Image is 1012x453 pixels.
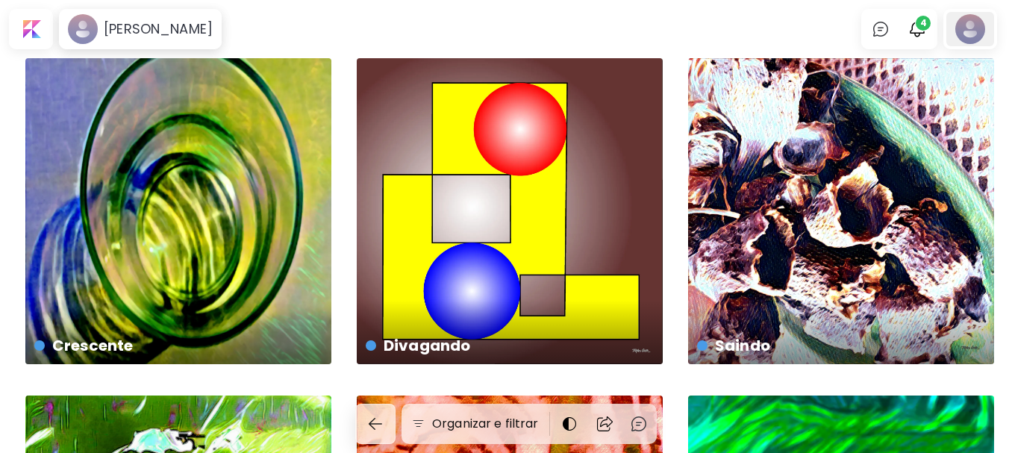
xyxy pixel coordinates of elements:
[697,334,982,357] h4: Saindo
[355,404,396,444] button: back
[34,334,319,357] h4: Crescente
[630,415,648,433] img: chatIcon
[25,58,331,364] a: Crescentehttps://cdn.kaleido.art/CDN/Artwork/175705/Primary/medium.webp?updated=778736
[432,415,538,433] h6: Organizar e filtrar
[916,16,931,31] span: 4
[366,334,651,357] h4: Divagando
[905,16,930,42] button: bellIcon4
[366,415,384,433] img: back
[688,58,994,364] a: Saindohttps://cdn.kaleido.art/CDN/Artwork/175564/Primary/medium.webp?updated=778083
[355,404,402,444] a: back
[872,20,890,38] img: chatIcon
[104,20,213,38] h6: [PERSON_NAME]
[357,58,663,364] a: Divagandohttps://cdn.kaleido.art/CDN/Artwork/175597/Primary/medium.webp?updated=778266
[908,20,926,38] img: bellIcon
